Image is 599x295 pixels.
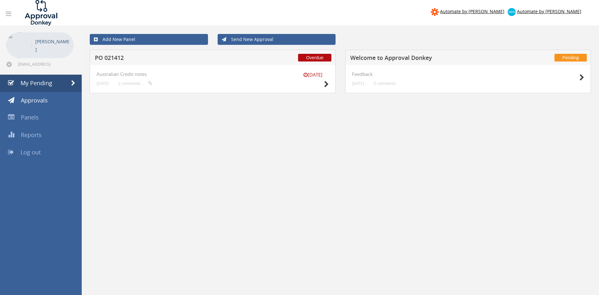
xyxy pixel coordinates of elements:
[18,61,72,67] span: [EMAIL_ADDRESS][DOMAIN_NAME]
[96,71,329,77] h4: Australian Credit notes
[21,79,52,87] span: My Pending
[96,81,109,86] small: [DATE]
[95,55,260,63] h5: PO 021412
[21,131,42,139] span: Reports
[35,37,71,53] p: [PERSON_NAME]
[554,54,587,61] span: Pending
[218,34,336,45] a: Send New Approval
[21,96,48,104] span: Approvals
[21,148,41,156] span: Log out
[517,8,581,14] span: Automate by [PERSON_NAME]
[21,113,39,121] span: Panels
[431,8,439,16] img: zapier-logomark.png
[90,34,208,45] a: Add New Panel
[508,8,516,16] img: xero-logo.png
[374,81,399,86] small: 0 comments...
[350,55,515,63] h5: Welcome to Approval Donkey
[440,8,504,14] span: Automate by [PERSON_NAME]
[118,81,152,86] small: 2 comments...
[352,81,364,86] small: [DATE]
[352,71,584,77] h4: Feedback
[298,54,331,61] span: Overdue
[297,71,329,78] small: [DATE]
